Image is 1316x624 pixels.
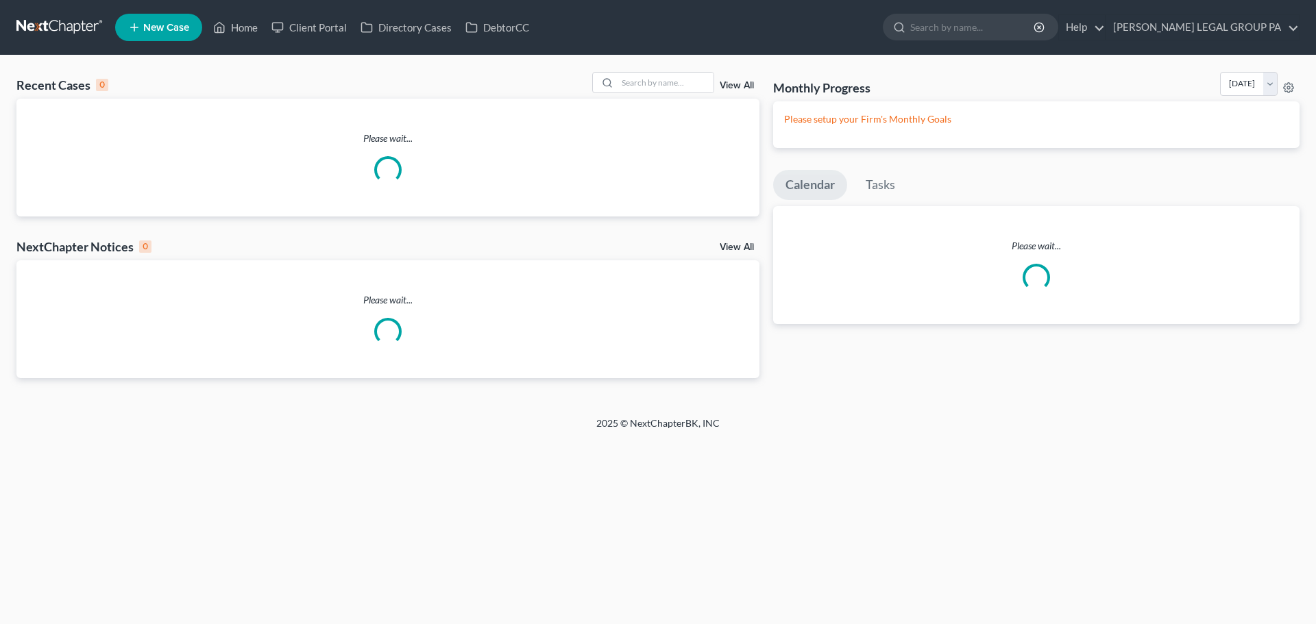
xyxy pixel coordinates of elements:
p: Please setup your Firm's Monthly Goals [784,112,1289,126]
a: Home [206,15,265,40]
p: Please wait... [773,239,1300,253]
p: Please wait... [16,132,759,145]
div: 2025 © NextChapterBK, INC [267,416,1049,441]
a: View All [720,242,754,252]
a: Help [1059,15,1105,40]
input: Search by name... [618,73,714,92]
a: Directory Cases [354,15,459,40]
a: Calendar [773,170,847,200]
a: [PERSON_NAME] LEGAL GROUP PA [1106,15,1299,40]
p: Please wait... [16,293,759,307]
h3: Monthly Progress [773,79,870,96]
div: 0 [139,240,151,253]
a: Client Portal [265,15,354,40]
a: Tasks [853,170,907,200]
div: Recent Cases [16,77,108,93]
input: Search by name... [910,14,1036,40]
a: DebtorCC [459,15,536,40]
div: 0 [96,79,108,91]
a: View All [720,81,754,90]
div: NextChapter Notices [16,238,151,255]
span: New Case [143,23,189,33]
